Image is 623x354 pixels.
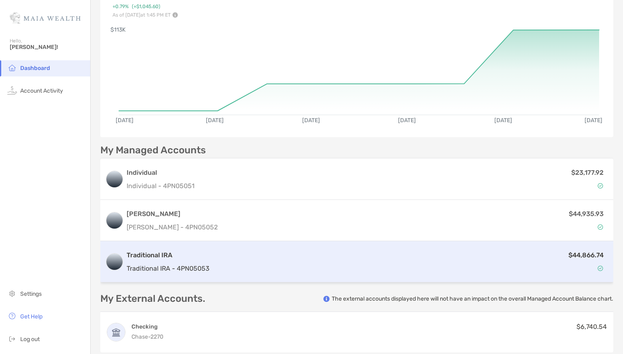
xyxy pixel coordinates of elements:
[7,63,17,72] img: household icon
[127,250,210,260] h3: Traditional IRA
[206,117,224,124] text: [DATE]
[106,212,123,229] img: logo account
[7,311,17,321] img: get-help icon
[598,265,603,271] img: Account Status icon
[568,250,604,260] p: $44,866.74
[332,295,613,303] p: The external accounts displayed here will not have an impact on the overall Managed Account Balan...
[107,323,125,341] img: TOTAL CHECKING
[116,117,133,124] text: [DATE]
[494,117,512,124] text: [DATE]
[10,44,85,51] span: [PERSON_NAME]!
[131,333,150,340] span: Chase -
[10,3,81,32] img: Zoe Logo
[127,168,195,178] h3: Individual
[150,333,163,340] span: 2270
[571,167,604,178] p: $23,177.92
[20,87,63,94] span: Account Activity
[100,294,205,304] p: My External Accounts.
[127,222,218,232] p: [PERSON_NAME] - 4PN05052
[127,263,210,273] p: Traditional IRA - 4PN05053
[569,209,604,219] p: $44,935.93
[172,12,178,18] img: Performance Info
[7,85,17,95] img: activity icon
[106,254,123,270] img: logo account
[127,181,195,191] p: Individual - 4PN05051
[112,4,129,10] span: +0.79%
[106,171,123,187] img: logo account
[7,288,17,298] img: settings icon
[398,117,416,124] text: [DATE]
[20,313,42,320] span: Get Help
[112,12,189,18] p: As of [DATE] at 1:45 PM ET
[7,334,17,343] img: logout icon
[110,26,126,33] text: $113K
[576,323,607,331] span: $6,740.54
[20,65,50,72] span: Dashboard
[100,145,206,155] p: My Managed Accounts
[323,296,330,302] img: info
[132,4,160,10] span: ( +$1,045.60 )
[20,336,40,343] span: Log out
[20,290,42,297] span: Settings
[585,117,602,124] text: [DATE]
[302,117,320,124] text: [DATE]
[127,209,218,219] h3: [PERSON_NAME]
[598,224,603,230] img: Account Status icon
[598,183,603,189] img: Account Status icon
[131,323,163,331] h4: Checking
